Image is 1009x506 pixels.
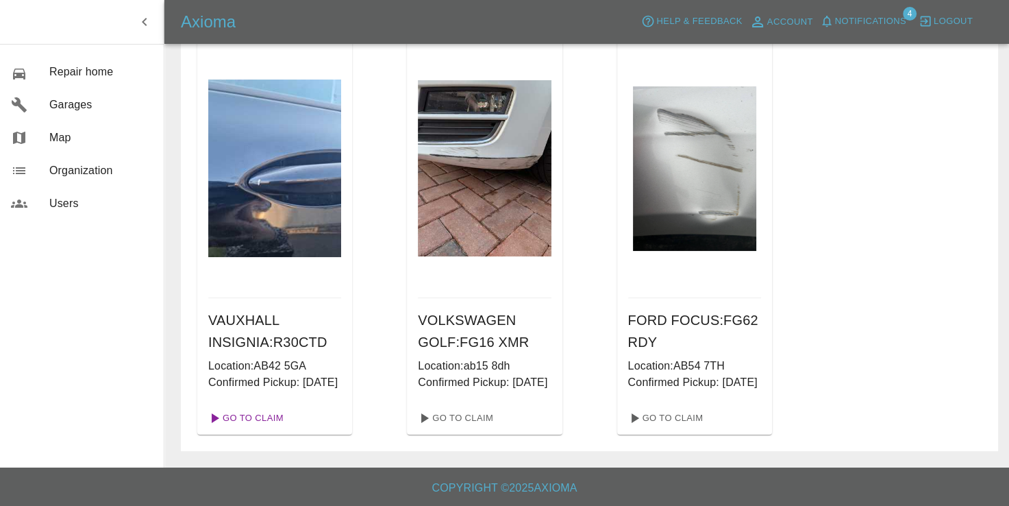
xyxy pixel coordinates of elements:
a: Go To Claim [412,407,497,429]
p: Confirmed Pickup: [DATE] [418,374,551,391]
p: Confirmed Pickup: [DATE] [628,374,761,391]
a: Account [746,11,817,33]
span: Repair home [49,64,153,80]
button: Logout [915,11,976,32]
p: Location: AB54 7TH [628,358,761,374]
h6: FORD FOCUS : FG62 RDY [628,309,761,353]
p: Location: ab15 8dh [418,358,551,374]
p: Confirmed Pickup: [DATE] [208,374,341,391]
a: Go To Claim [203,407,287,429]
span: Logout [934,14,973,29]
h6: Copyright © 2025 Axioma [11,479,998,498]
span: Organization [49,162,153,179]
span: Map [49,130,153,146]
span: Notifications [835,14,906,29]
h5: Axioma [181,11,236,33]
span: Garages [49,97,153,113]
span: 4 [903,7,917,21]
span: Help & Feedback [656,14,742,29]
span: Users [49,195,153,212]
button: Notifications [817,11,910,32]
button: Help & Feedback [638,11,745,32]
p: Location: AB42 5GA [208,358,341,374]
h6: VOLKSWAGEN GOLF : FG16 XMR [418,309,551,353]
h6: VAUXHALL INSIGNIA : R30CTD [208,309,341,353]
a: Go To Claim [623,407,707,429]
span: Account [767,14,813,30]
